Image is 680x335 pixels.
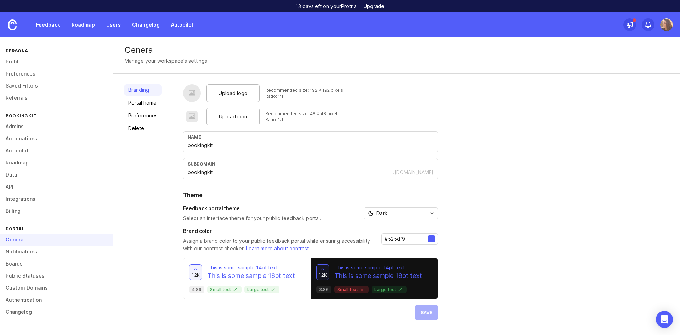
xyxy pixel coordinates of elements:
a: Autopilot [167,18,198,31]
p: Large text [374,287,404,292]
p: Assign a brand color to your public feedback portal while ensuring accessibility with our contras... [183,238,376,252]
span: 1.2k [319,272,327,278]
img: Canny Home [8,19,17,30]
h3: Feedback portal theme [183,205,321,212]
a: Portal home [124,97,162,108]
a: Changelog [128,18,164,31]
a: Branding [124,84,162,96]
div: subdomain [188,161,433,167]
input: Subdomain [188,168,393,176]
span: Upload icon [219,113,247,121]
a: Delete [124,123,162,134]
p: 13 days left on your Pro trial [296,3,358,10]
div: Manage your workspace's settings. [125,57,209,65]
span: Upload logo [219,89,248,97]
a: Preferences [124,110,162,121]
div: .[DOMAIN_NAME] [393,169,433,176]
p: Small text [337,287,366,292]
div: Open Intercom Messenger [656,311,673,328]
p: This is some sample 14pt text [208,264,295,271]
a: Feedback [32,18,64,31]
div: Ratio: 1:1 [265,117,340,123]
p: Large text [247,287,277,292]
p: This is some sample 14pt text [335,264,422,271]
div: Ratio: 1:1 [265,93,343,99]
a: Upgrade [363,4,384,9]
svg: prefix icon Moon [368,211,374,216]
a: Roadmap [67,18,99,31]
a: Learn more about contrast. [246,245,310,251]
div: Recommended size: 192 x 192 pixels [265,87,343,93]
svg: toggle icon [426,211,438,216]
p: 4.89 [192,287,202,292]
p: This is some sample 18pt text [335,271,422,280]
h2: Theme [183,191,438,199]
div: Name [188,134,433,140]
div: General [125,46,669,54]
a: Users [102,18,125,31]
span: 1.2k [192,272,200,278]
p: This is some sample 18pt text [208,271,295,280]
h3: Brand color [183,228,376,235]
div: Recommended size: 48 x 48 pixels [265,111,340,117]
p: 3.86 [319,287,329,292]
img: Lucia Bayon [660,18,673,31]
div: toggle menu [364,207,438,219]
p: Small text [210,287,239,292]
p: Select an interface theme for your public feedback portal. [183,215,321,222]
span: Dark [376,210,387,217]
button: 1.2k [316,264,329,280]
button: 1.2k [189,264,202,280]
